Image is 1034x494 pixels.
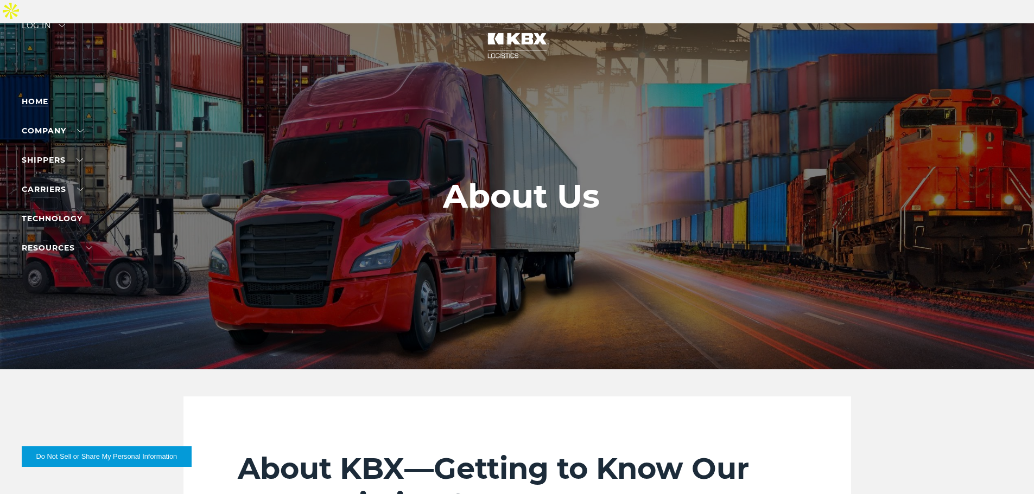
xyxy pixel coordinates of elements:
[22,22,65,37] div: Log in
[443,178,600,215] h1: About Us
[22,97,48,106] a: Home
[477,22,558,69] img: kbx logo
[59,24,65,27] img: arrow
[22,446,192,467] button: Do Not Sell or Share My Personal Information
[22,126,84,136] a: Company
[22,243,92,253] a: RESOURCES
[22,184,84,194] a: Carriers
[22,155,83,165] a: SHIPPERS
[22,214,83,223] a: Technology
